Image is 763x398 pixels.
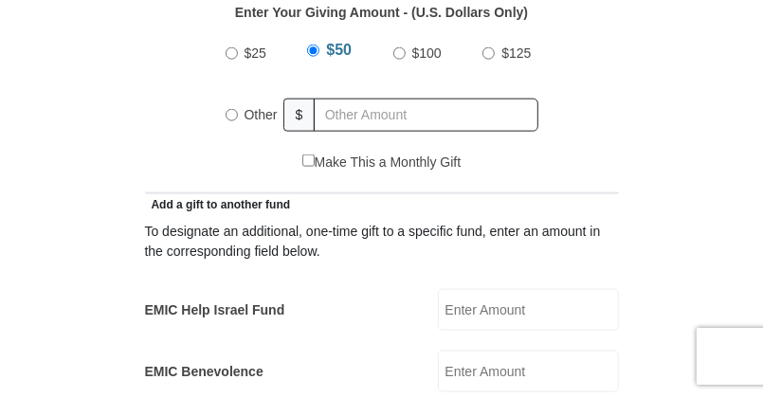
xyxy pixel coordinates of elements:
[283,99,316,132] span: $
[235,5,528,20] strong: Enter Your Giving Amount - (U.S. Dollars Only)
[412,45,442,61] span: $100
[501,45,531,61] span: $125
[326,42,352,58] span: $50
[245,45,266,61] span: $25
[438,351,619,392] input: Enter Amount
[145,300,285,320] label: EMIC Help Israel Fund
[314,99,537,132] input: Other Amount
[438,289,619,331] input: Enter Amount
[302,154,315,167] input: Make This a Monthly Gift
[145,362,263,382] label: EMIC Benevolence
[145,222,619,262] div: To designate an additional, one-time gift to a specific fund, enter an amount in the correspondin...
[145,198,291,211] span: Add a gift to another fund
[302,153,462,172] label: Make This a Monthly Gift
[245,107,278,122] span: Other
